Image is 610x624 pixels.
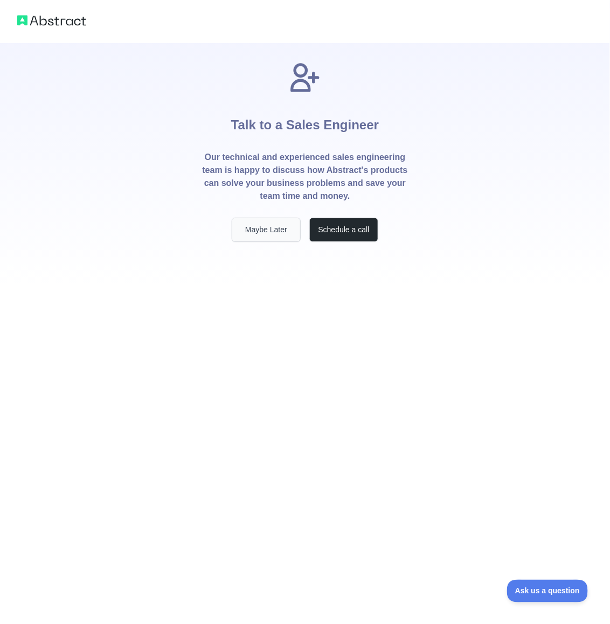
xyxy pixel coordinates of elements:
button: Schedule a call [309,218,378,242]
iframe: Toggle Customer Support [507,580,588,602]
button: Maybe Later [232,218,301,242]
img: Abstract logo [17,13,86,28]
h1: Talk to a Sales Engineer [231,95,379,151]
p: Our technical and experienced sales engineering team is happy to discuss how Abstract's products ... [202,151,408,203]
